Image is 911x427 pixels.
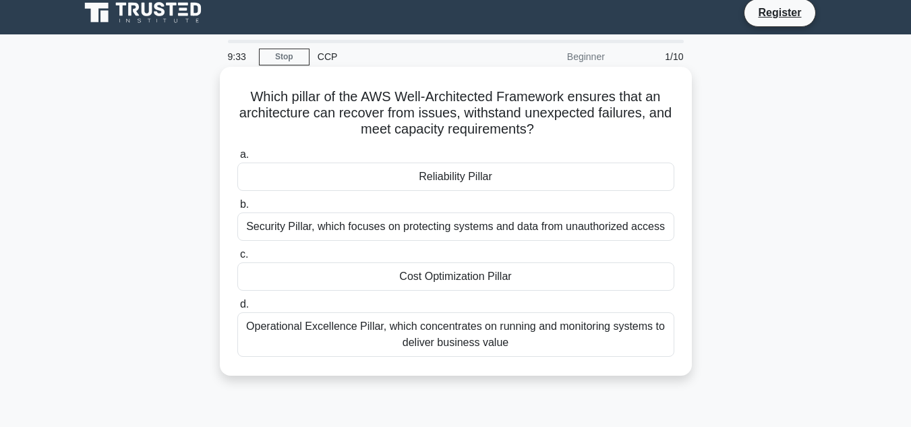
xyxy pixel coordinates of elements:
div: CCP [310,43,495,70]
a: Stop [259,49,310,65]
span: b. [240,198,249,210]
span: a. [240,148,249,160]
h5: Which pillar of the AWS Well-Architected Framework ensures that an architecture can recover from ... [236,88,676,138]
span: c. [240,248,248,260]
div: Cost Optimization Pillar [237,262,674,291]
div: Beginner [495,43,613,70]
span: d. [240,298,249,310]
div: 1/10 [613,43,692,70]
div: 9:33 [220,43,259,70]
div: Reliability Pillar [237,163,674,191]
a: Register [750,4,809,21]
div: Operational Excellence Pillar, which concentrates on running and monitoring systems to deliver bu... [237,312,674,357]
div: Security Pillar, which focuses on protecting systems and data from unauthorized access [237,212,674,241]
